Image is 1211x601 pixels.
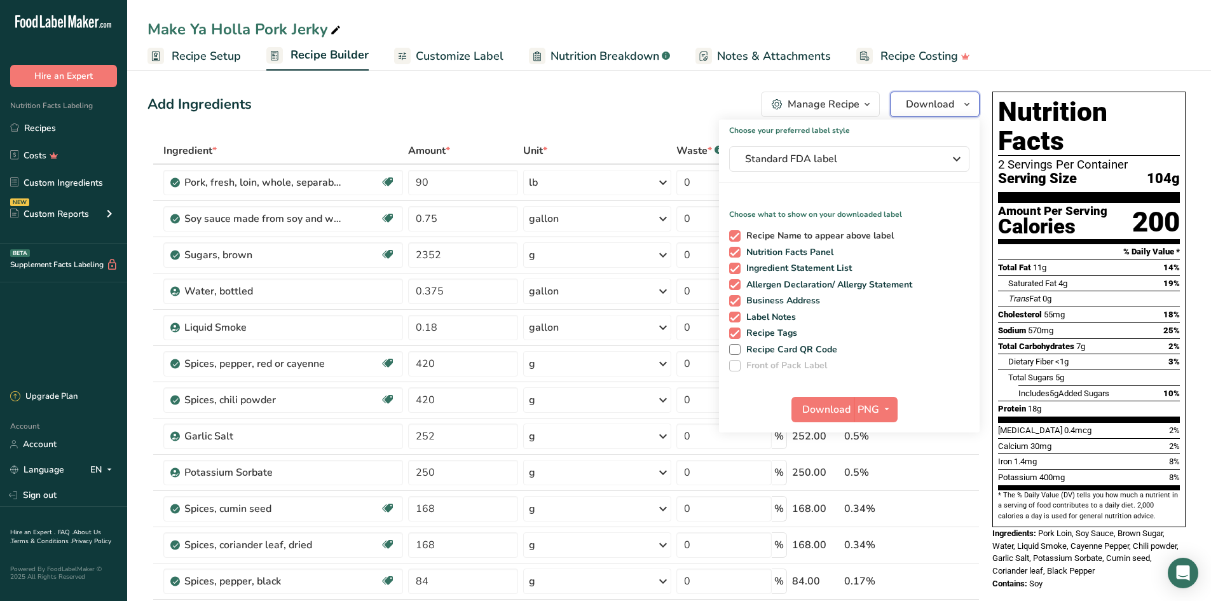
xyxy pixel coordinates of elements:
[1014,457,1037,466] span: 1.4mg
[998,425,1062,435] span: [MEDICAL_DATA]
[11,537,72,546] a: Terms & Conditions .
[529,537,535,553] div: g
[1064,425,1091,435] span: 0.4mcg
[1029,579,1043,588] span: Soy
[1163,310,1180,319] span: 18%
[844,465,919,480] div: 0.5%
[741,295,821,307] span: Business Address
[998,473,1037,482] span: Potassium
[844,429,919,444] div: 0.5%
[741,312,797,323] span: Label Notes
[1163,389,1180,398] span: 10%
[10,528,55,537] a: Hire an Expert .
[745,151,936,167] span: Standard FDA label
[529,284,559,299] div: gallon
[1163,263,1180,272] span: 14%
[58,528,73,537] a: FAQ .
[1044,310,1065,319] span: 55mg
[529,501,535,516] div: g
[998,97,1180,156] h1: Nutrition Facts
[844,574,919,589] div: 0.17%
[1132,205,1180,239] div: 200
[1033,263,1046,272] span: 11g
[529,429,535,444] div: g
[90,462,117,478] div: EN
[1028,326,1053,335] span: 570mg
[858,402,879,417] span: PNG
[792,574,839,589] div: 84.00
[184,501,343,516] div: Spices, cumin seed
[792,465,839,480] div: 250.00
[854,397,898,422] button: PNG
[802,402,851,417] span: Download
[998,158,1180,171] div: 2 Servings Per Container
[1076,342,1085,351] span: 7g
[529,175,538,190] div: lb
[844,537,919,553] div: 0.34%
[529,574,535,589] div: g
[10,207,89,221] div: Custom Reports
[1163,326,1180,335] span: 25%
[729,146,969,172] button: Standard FDA label
[890,92,980,117] button: Download
[998,218,1107,236] div: Calories
[529,392,535,408] div: g
[992,579,1027,588] span: Contains:
[172,48,241,65] span: Recipe Setup
[1168,342,1180,351] span: 2%
[551,48,659,65] span: Nutrition Breakdown
[717,48,831,65] span: Notes & Attachments
[1168,558,1198,588] div: Open Intercom Messenger
[741,360,828,371] span: Front of Pack Label
[529,356,535,371] div: g
[998,490,1180,522] section: * The % Daily Value (DV) tells you how much a nutrient in a serving of food contributes to a dail...
[1008,357,1053,366] span: Dietary Fiber
[856,42,970,71] a: Recipe Costing
[792,501,839,516] div: 168.00
[741,230,894,242] span: Recipe Name to appear above label
[1050,389,1058,398] span: 5g
[791,397,854,422] button: Download
[998,205,1107,218] div: Amount Per Serving
[1168,357,1180,366] span: 3%
[184,247,343,263] div: Sugars, brown
[10,565,117,581] div: Powered By FoodLabelMaker © 2025 All Rights Reserved
[992,528,1036,538] span: Ingredients:
[719,198,980,220] p: Choose what to show on your downloaded label
[529,211,559,226] div: gallon
[184,537,343,553] div: Spices, coriander leaf, dried
[1169,425,1180,435] span: 2%
[10,528,101,546] a: About Us .
[719,120,980,136] h1: Choose your preferred label style
[184,429,343,444] div: Garlic Salt
[998,171,1077,187] span: Serving Size
[1008,279,1057,288] span: Saturated Fat
[741,279,913,291] span: Allergen Declaration/ Allergy Statement
[529,320,559,335] div: gallon
[998,310,1042,319] span: Cholesterol
[1008,294,1041,303] span: Fat
[998,244,1180,259] section: % Daily Value *
[1169,457,1180,466] span: 8%
[1008,373,1053,382] span: Total Sugars
[1169,441,1180,451] span: 2%
[1008,294,1029,303] i: Trans
[1147,171,1180,187] span: 104g
[792,429,839,444] div: 252.00
[1028,404,1041,413] span: 18g
[1039,473,1065,482] span: 400mg
[184,465,343,480] div: Potassium Sorbate
[844,501,919,516] div: 0.34%
[741,247,834,258] span: Nutrition Facts Panel
[147,42,241,71] a: Recipe Setup
[147,18,343,41] div: Make Ya Holla Pork Jerky
[163,143,217,158] span: Ingredient
[998,441,1029,451] span: Calcium
[998,326,1026,335] span: Sodium
[676,143,723,158] div: Waste
[1030,441,1051,451] span: 30mg
[998,342,1074,351] span: Total Carbohydrates
[788,97,859,112] div: Manage Recipe
[184,175,343,190] div: Pork, fresh, loin, whole, separable lean and fat, raw
[906,97,954,112] span: Download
